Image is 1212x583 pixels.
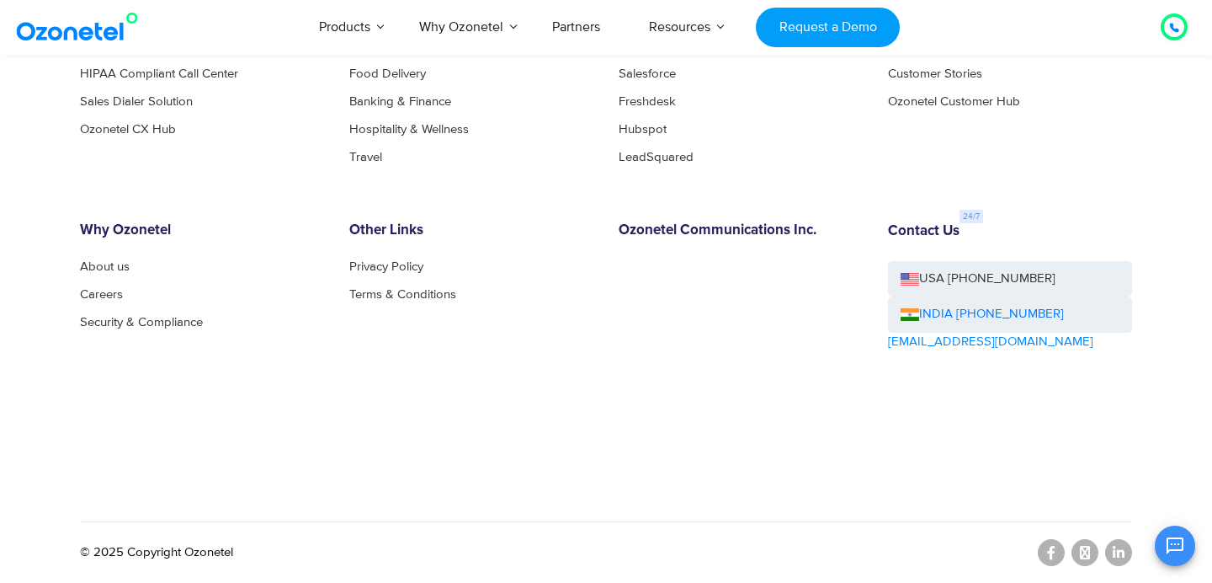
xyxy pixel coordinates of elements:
a: Request a Demo [756,8,900,47]
a: Terms & Conditions [349,288,456,301]
button: Open chat [1155,526,1195,566]
h6: Contact Us [888,223,959,240]
a: Banking & Finance [349,95,451,108]
a: Hubspot [619,123,667,136]
a: Ozonetel CX Hub [80,123,176,136]
a: Privacy Policy [349,260,423,273]
a: Hospitality & Wellness [349,123,469,136]
a: Sales Dialer Solution [80,95,193,108]
img: ind-flag.png [901,308,919,321]
h6: Why Ozonetel [80,222,324,239]
a: Careers [80,288,123,301]
a: About us [80,260,130,273]
a: Security & Compliance [80,316,203,329]
a: INDIA [PHONE_NUMBER] [901,305,1064,324]
a: Customer Stories [888,67,982,80]
a: LeadSquared [619,151,694,163]
a: [EMAIL_ADDRESS][DOMAIN_NAME] [888,333,1093,352]
a: Salesforce [619,67,676,80]
h6: Other Links [349,222,593,239]
h6: Ozonetel Communications Inc. [619,222,863,239]
img: us-flag.png [901,273,919,286]
a: USA [PHONE_NUMBER] [888,261,1132,297]
a: HIPAA Compliant Call Center [80,67,238,80]
a: Travel [349,151,382,163]
a: Freshdesk [619,95,676,108]
a: Ozonetel Customer Hub [888,95,1020,108]
a: Food Delivery [349,67,426,80]
p: © 2025 Copyright Ozonetel [80,543,233,563]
